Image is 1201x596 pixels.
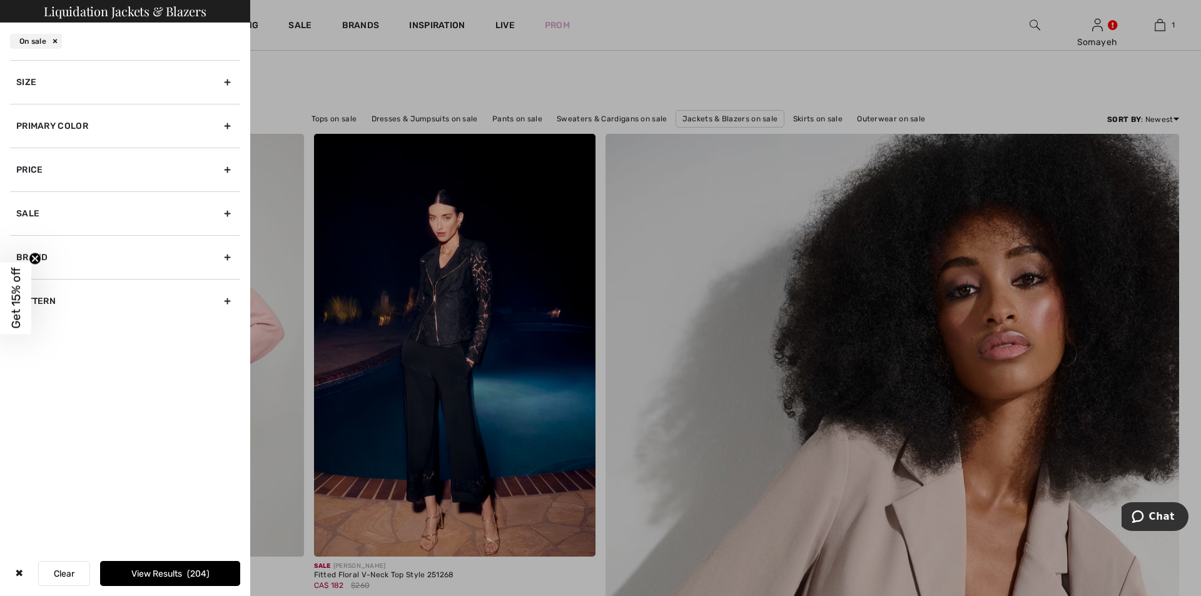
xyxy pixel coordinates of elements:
div: Price [10,148,240,191]
div: Pattern [10,279,240,323]
div: ✖ [10,561,28,586]
span: Get 15% off [9,268,23,329]
iframe: Opens a widget where you can chat to one of our agents [1122,502,1188,533]
button: Close teaser [29,252,41,265]
div: Brand [10,235,240,279]
button: Clear [38,561,90,586]
div: On sale [10,34,62,49]
span: 204 [187,568,210,579]
div: Size [10,60,240,104]
button: View Results204 [100,561,240,586]
div: Primary Color [10,104,240,148]
div: Sale [10,191,240,235]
